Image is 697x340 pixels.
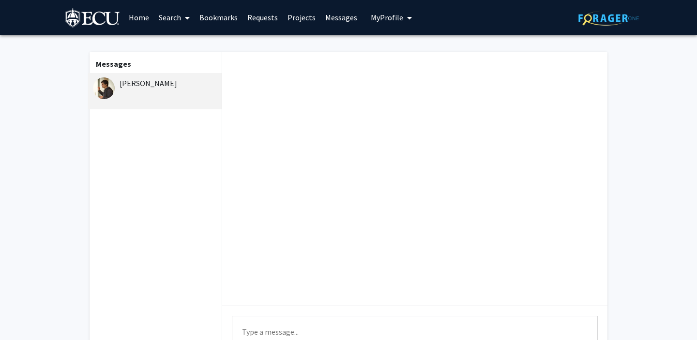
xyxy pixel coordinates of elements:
[96,59,131,69] b: Messages
[7,296,41,333] iframe: Chat
[93,77,115,99] img: Brett Keiper
[242,0,283,34] a: Requests
[124,0,154,34] a: Home
[320,0,362,34] a: Messages
[283,0,320,34] a: Projects
[195,0,242,34] a: Bookmarks
[578,11,639,26] img: ForagerOne Logo
[93,77,219,89] div: [PERSON_NAME]
[154,0,195,34] a: Search
[371,13,403,22] span: My Profile
[65,8,121,30] img: East Carolina University Logo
